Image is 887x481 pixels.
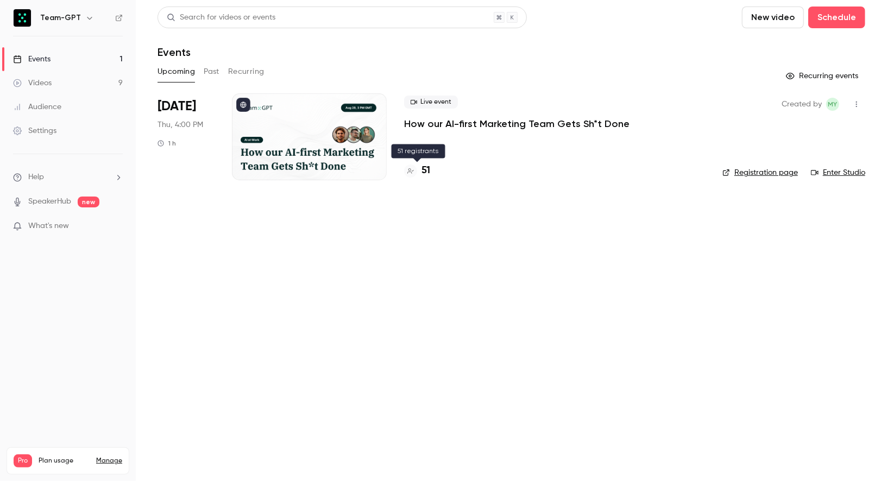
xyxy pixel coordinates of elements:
a: Manage [96,457,122,465]
div: Settings [13,125,56,136]
span: What's new [28,220,69,232]
span: new [78,197,99,207]
h4: 51 [422,163,430,178]
div: 1 h [158,139,176,148]
a: SpeakerHub [28,196,71,207]
a: Enter Studio [811,167,865,178]
div: Audience [13,102,61,112]
iframe: Noticeable Trigger [110,221,123,231]
button: Recurring events [781,67,865,85]
button: Recurring [228,63,265,80]
div: Videos [13,78,52,88]
a: Registration page [722,167,798,178]
button: Upcoming [158,63,195,80]
span: Help [28,172,44,183]
div: Aug 28 Thu, 6:00 PM (Europe/Sofia) [158,93,215,180]
span: [DATE] [158,98,196,115]
button: Schedule [808,7,865,28]
span: Pro [14,454,32,467]
a: 51 [404,163,430,178]
span: Martin Yochev [826,98,839,111]
img: Team-GPT [14,9,31,27]
li: help-dropdown-opener [13,172,123,183]
button: New video [742,7,804,28]
span: MY [828,98,838,111]
div: Events [13,54,51,65]
h6: Team-GPT [40,12,81,23]
button: Past [204,63,219,80]
div: Search for videos or events [167,12,275,23]
span: Plan usage [39,457,90,465]
span: Live event [404,96,458,109]
span: Created by [782,98,822,111]
span: Thu, 4:00 PM [158,119,203,130]
h1: Events [158,46,191,59]
a: How our AI-first Marketing Team Gets Sh*t Done [404,117,630,130]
